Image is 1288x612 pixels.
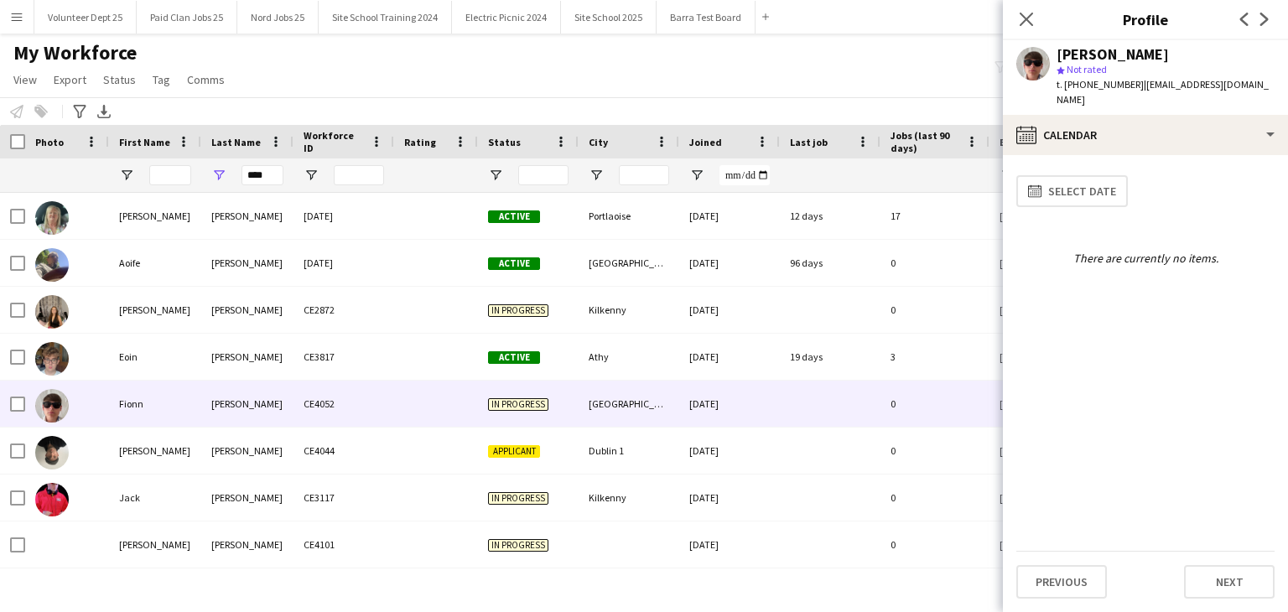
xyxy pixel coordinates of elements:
[518,165,569,185] input: Status Filter Input
[7,69,44,91] a: View
[237,1,319,34] button: Nord Jobs 25
[880,193,989,239] div: 17
[319,1,452,34] button: Site School Training 2024
[1000,136,1026,148] span: Email
[488,351,540,364] span: Active
[13,40,137,65] span: My Workforce
[119,168,134,183] button: Open Filter Menu
[880,287,989,333] div: 0
[293,428,394,474] div: CE4044
[880,381,989,427] div: 0
[1057,78,1269,106] span: | [EMAIL_ADDRESS][DOMAIN_NAME]
[201,475,293,521] div: [PERSON_NAME]
[109,193,201,239] div: [PERSON_NAME]
[579,240,679,286] div: [GEOGRAPHIC_DATA]
[109,287,201,333] div: [PERSON_NAME]
[293,521,394,568] div: CE4101
[790,136,828,148] span: Last job
[293,193,394,239] div: [DATE]
[780,193,880,239] div: 12 days
[201,521,293,568] div: [PERSON_NAME]
[404,136,436,148] span: Rating
[1016,251,1275,266] div: There are currently no items.
[54,72,86,87] span: Export
[187,72,225,87] span: Comms
[452,1,561,34] button: Electric Picnic 2024
[94,101,114,122] app-action-btn: Export XLSX
[579,193,679,239] div: Portlaoise
[35,389,69,423] img: Fionn Delaney
[1003,115,1288,155] div: Calendar
[146,69,177,91] a: Tag
[201,287,293,333] div: [PERSON_NAME]
[211,168,226,183] button: Open Filter Menu
[96,69,143,91] a: Status
[689,168,704,183] button: Open Filter Menu
[119,136,170,148] span: First Name
[657,1,756,34] button: Barra Test Board
[1016,565,1107,599] button: Previous
[109,240,201,286] div: Aoife
[35,436,69,469] img: Ibrahim Amr abdelaziz
[880,240,989,286] div: 0
[304,168,319,183] button: Open Filter Menu
[35,248,69,282] img: Aoife Delaney
[1067,63,1107,75] span: Not rated
[589,136,608,148] span: City
[679,240,780,286] div: [DATE]
[201,240,293,286] div: [PERSON_NAME]
[619,165,669,185] input: City Filter Input
[334,165,384,185] input: Workforce ID Filter Input
[304,129,364,154] span: Workforce ID
[679,334,780,380] div: [DATE]
[679,521,780,568] div: [DATE]
[488,210,540,223] span: Active
[34,1,137,34] button: Volunteer Dept 25
[293,287,394,333] div: CE2872
[109,428,201,474] div: [PERSON_NAME]
[880,428,989,474] div: 0
[241,165,283,185] input: Last Name Filter Input
[1184,565,1275,599] button: Next
[679,428,780,474] div: [DATE]
[579,287,679,333] div: Kilkenny
[488,136,521,148] span: Status
[201,193,293,239] div: [PERSON_NAME]
[13,72,37,87] span: View
[109,334,201,380] div: Eoin
[880,475,989,521] div: 0
[488,445,540,458] span: Applicant
[109,521,201,568] div: [PERSON_NAME]
[47,69,93,91] a: Export
[679,475,780,521] div: [DATE]
[293,381,394,427] div: CE4052
[109,381,201,427] div: Fionn
[488,539,548,552] span: In progress
[780,334,880,380] div: 19 days
[561,1,657,34] button: Site School 2025
[488,492,548,505] span: In progress
[880,334,989,380] div: 3
[488,304,548,317] span: In progress
[579,475,679,521] div: Kilkenny
[35,342,69,376] img: Eoin Delaney
[109,475,201,521] div: Jack
[35,295,69,329] img: Chloe Delaney
[1000,168,1015,183] button: Open Filter Menu
[153,72,170,87] span: Tag
[201,381,293,427] div: [PERSON_NAME]
[579,334,679,380] div: Athy
[1003,8,1288,30] h3: Profile
[211,136,261,148] span: Last Name
[689,136,722,148] span: Joined
[579,381,679,427] div: [GEOGRAPHIC_DATA] 15
[719,165,770,185] input: Joined Filter Input
[589,168,604,183] button: Open Filter Menu
[880,521,989,568] div: 0
[679,381,780,427] div: [DATE]
[679,193,780,239] div: [DATE]
[1016,175,1128,207] button: Select date
[103,72,136,87] span: Status
[201,334,293,380] div: [PERSON_NAME]
[488,398,548,411] span: In progress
